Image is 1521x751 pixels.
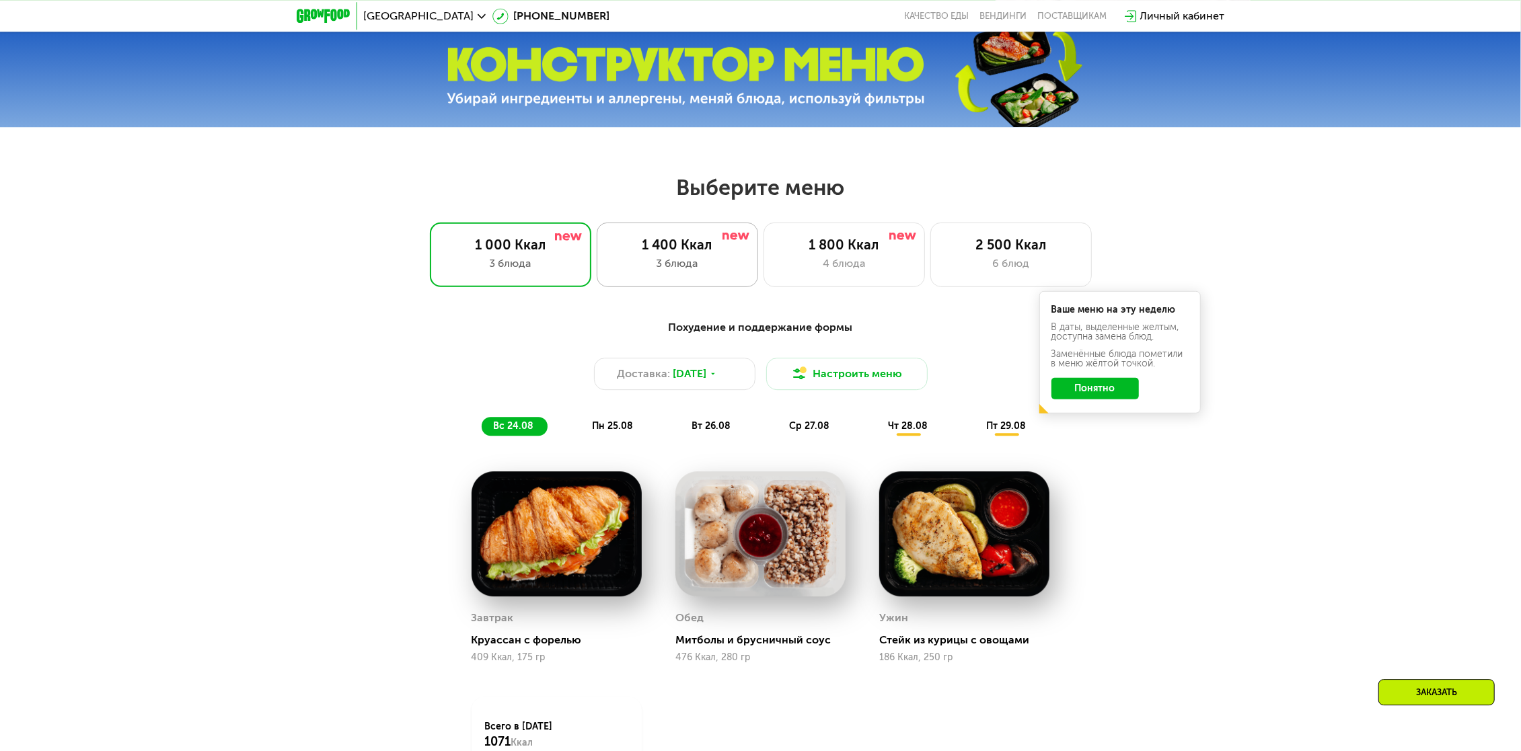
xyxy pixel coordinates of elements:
[692,420,731,432] span: вт 26.08
[675,608,704,628] div: Обед
[444,255,577,272] div: 3 блюда
[980,11,1027,22] a: Вендинги
[675,633,856,647] div: Митболы и брусничный соус
[1051,305,1189,315] div: Ваше меню на эту неделю
[485,720,628,750] div: Всего в [DATE]
[790,420,830,432] span: ср 27.08
[879,652,1049,663] div: 186 Ккал, 250 гр
[905,11,969,22] a: Качество еды
[617,366,670,382] span: Доставка:
[1038,11,1107,22] div: поставщикам
[1051,350,1189,368] div: Заменённые блюда пометили в меню жёлтой точкой.
[444,237,577,253] div: 1 000 Ккал
[987,420,1027,432] span: пт 29.08
[611,237,744,253] div: 1 400 Ккал
[611,255,744,272] div: 3 блюда
[494,420,534,432] span: вс 24.08
[593,420,634,432] span: пн 25.08
[675,652,846,663] div: 476 Ккал, 280 гр
[766,358,928,390] button: Настроить меню
[673,366,706,382] span: [DATE]
[1051,378,1139,399] button: Понятно
[1051,323,1189,342] div: В даты, выделенные желтым, доступна замена блюд.
[43,174,1478,201] h2: Выберите меню
[472,633,653,647] div: Круассан с форелью
[472,652,642,663] div: 409 Ккал, 175 гр
[944,255,1078,272] div: 6 блюд
[879,608,908,628] div: Ужин
[778,237,911,253] div: 1 800 Ккал
[1140,8,1225,24] div: Личный кабинет
[472,608,514,628] div: Завтрак
[879,633,1060,647] div: Стейк из курицы с овощами
[889,420,928,432] span: чт 28.08
[511,737,533,748] span: Ккал
[364,11,474,22] span: [GEOGRAPHIC_DATA]
[492,8,610,24] a: [PHONE_NUMBER]
[944,237,1078,253] div: 2 500 Ккал
[1378,679,1495,705] div: Заказать
[778,255,911,272] div: 4 блюда
[363,319,1159,336] div: Похудение и поддержание формы
[485,734,511,749] span: 1071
